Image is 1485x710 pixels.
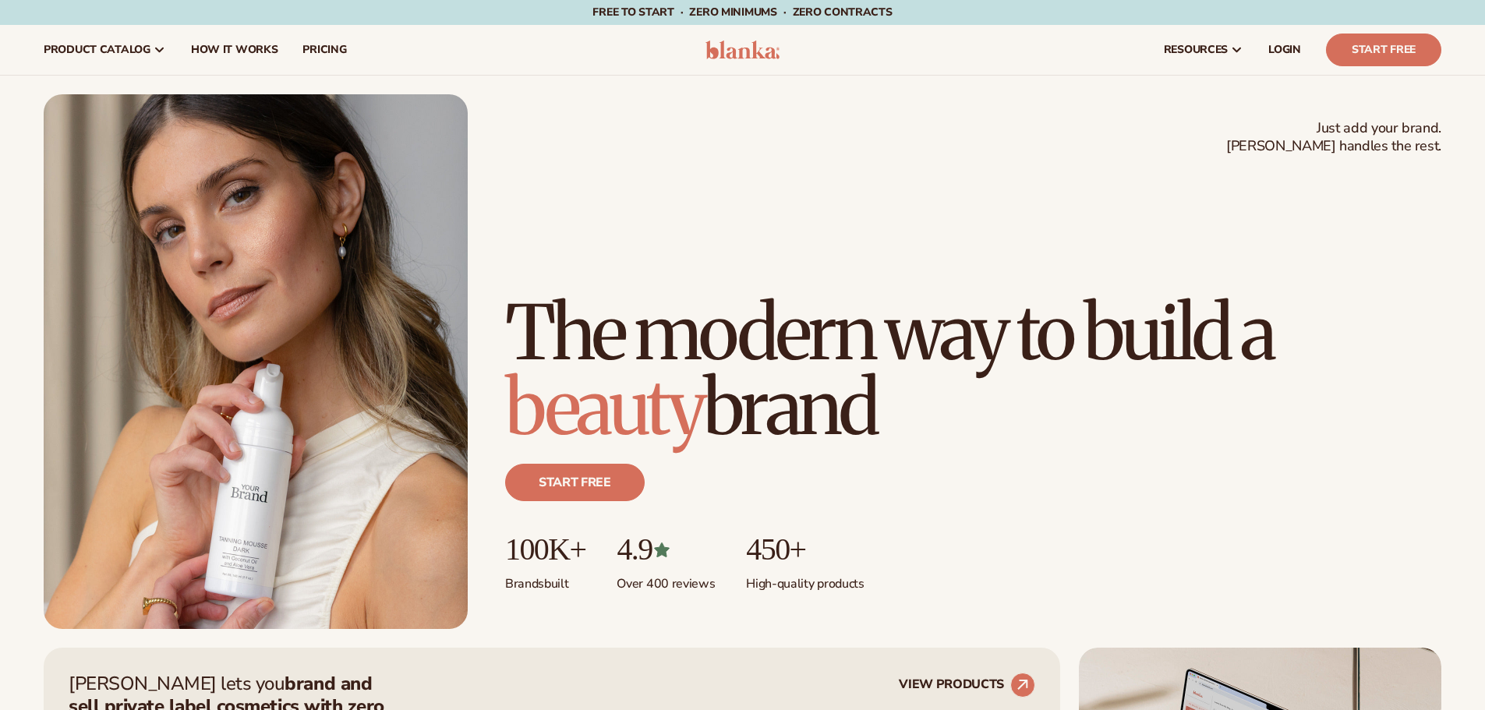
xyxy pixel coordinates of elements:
[1164,44,1228,56] span: resources
[505,295,1441,445] h1: The modern way to build a brand
[505,567,585,592] p: Brands built
[179,25,291,75] a: How It Works
[1268,44,1301,56] span: LOGIN
[44,94,468,629] img: Female holding tanning mousse.
[1151,25,1256,75] a: resources
[746,567,864,592] p: High-quality products
[505,464,645,501] a: Start free
[899,673,1035,698] a: VIEW PRODUCTS
[1226,119,1441,156] span: Just add your brand. [PERSON_NAME] handles the rest.
[302,44,346,56] span: pricing
[1256,25,1314,75] a: LOGIN
[705,41,780,59] img: logo
[1326,34,1441,66] a: Start Free
[191,44,278,56] span: How It Works
[592,5,892,19] span: Free to start · ZERO minimums · ZERO contracts
[505,361,703,454] span: beauty
[290,25,359,75] a: pricing
[44,44,150,56] span: product catalog
[617,567,715,592] p: Over 400 reviews
[505,532,585,567] p: 100K+
[617,532,715,567] p: 4.9
[746,532,864,567] p: 450+
[31,25,179,75] a: product catalog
